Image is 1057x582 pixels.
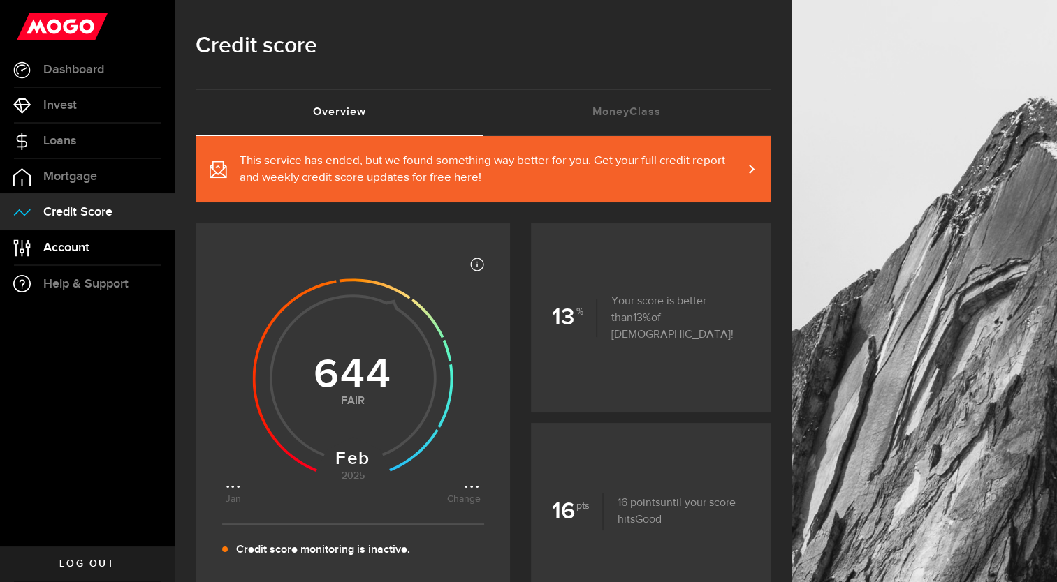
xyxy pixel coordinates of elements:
[635,514,662,525] span: Good
[43,241,89,254] span: Account
[240,153,743,186] span: This service has ended, but we found something way better for you. Get your full credit report an...
[552,299,597,336] b: 13
[43,135,76,147] span: Loans
[196,90,483,135] a: Overview
[483,90,771,135] a: MoneyClass
[43,278,129,290] span: Help & Support
[552,493,604,530] b: 16
[43,64,104,76] span: Dashboard
[59,559,115,569] span: Log out
[11,6,53,47] button: Open LiveChat chat widget
[618,498,660,509] span: 16 points
[196,136,771,202] a: This service has ended, but we found something way better for you. Get your full credit report an...
[196,89,771,136] ul: Tabs Navigation
[43,99,77,112] span: Invest
[604,495,750,528] p: until your score hits
[236,542,410,558] p: Credit score monitoring is inactive.
[633,313,651,324] span: 13
[196,28,771,64] h1: Credit score
[43,206,112,218] span: Credit Score
[597,293,750,343] p: Your score is better than of [DEMOGRAPHIC_DATA]!
[43,170,97,183] span: Mortgage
